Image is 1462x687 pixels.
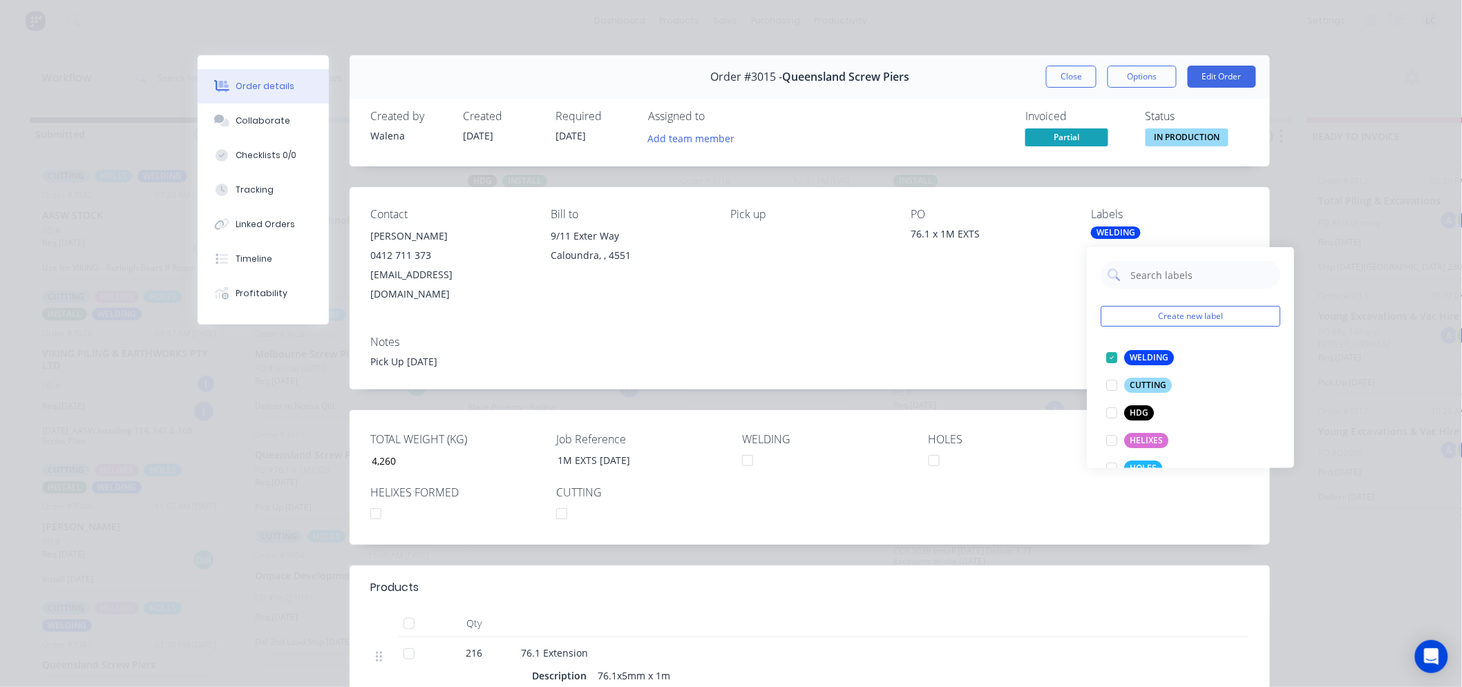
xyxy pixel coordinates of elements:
button: Timeline [198,242,329,276]
label: CUTTING [556,484,729,501]
div: Collaborate [236,115,291,127]
label: HOLES [929,431,1101,447]
div: Checklists 0/0 [236,149,297,162]
div: 1M EXTS [DATE] [547,450,719,470]
span: [DATE] [556,129,586,142]
button: WELDING [1101,348,1179,367]
div: Bill to [551,208,709,221]
button: HOLES [1101,458,1168,478]
div: WELDING [1124,350,1174,365]
button: Add team member [648,128,742,147]
label: WELDING [742,431,915,447]
button: Checklists 0/0 [198,138,329,173]
div: Pick Up [DATE] [370,354,1249,369]
div: HOLES [1124,461,1162,476]
div: Status [1146,110,1249,123]
button: Tracking [198,173,329,207]
input: Enter number... [361,450,543,471]
span: Queensland Screw Piers [782,70,909,84]
div: HDG [1124,405,1154,420]
label: TOTAL WEIGHT (KG) [370,431,543,447]
div: Invoiced [1025,110,1129,123]
div: Linked Orders [236,218,296,231]
div: [EMAIL_ADDRESS][DOMAIN_NAME] [370,265,529,304]
div: 9/11 Exter WayCaloundra, , 4551 [551,226,709,271]
span: 216 [466,646,482,660]
button: Edit Order [1188,66,1256,88]
div: WELDING [1091,226,1141,239]
button: Add team member [640,128,742,147]
div: Profitability [236,287,288,300]
span: Order #3015 - [710,70,782,84]
div: Walena [370,128,446,143]
button: IN PRODUCTION [1146,128,1228,149]
div: Qty [433,610,515,637]
div: Contact [370,208,529,221]
button: HELIXES [1101,431,1174,450]
div: 0412 711 373 [370,246,529,265]
div: Description [532,666,592,686]
div: 76.1x5mm x 1m [592,666,676,686]
div: Assigned to [648,110,786,123]
div: Labels [1091,208,1249,221]
input: Search labels [1129,261,1273,289]
button: CUTTING [1101,376,1177,395]
div: Products [370,579,419,596]
button: Order details [198,69,329,104]
div: CUTTING [1124,378,1172,393]
span: IN PRODUCTION [1146,128,1228,146]
div: Notes [370,336,1249,349]
div: Created [463,110,539,123]
button: Options [1108,66,1177,88]
div: [PERSON_NAME]0412 711 373[EMAIL_ADDRESS][DOMAIN_NAME] [370,226,529,304]
div: Order details [236,80,295,93]
div: 76.1 x 1M EXTS [911,226,1069,246]
button: Collaborate [198,104,329,138]
div: 9/11 Exter Way [551,226,709,246]
div: Tracking [236,184,274,196]
button: Create new label [1101,306,1280,327]
div: Timeline [236,253,273,265]
label: Job Reference [556,431,729,447]
span: [DATE] [463,129,493,142]
button: Linked Orders [198,207,329,242]
span: Partial [1025,128,1108,146]
div: Required [556,110,632,123]
button: Close [1046,66,1096,88]
div: [PERSON_NAME] [370,226,529,246]
div: Pick up [731,208,889,221]
span: 76.1 Extension [521,646,588,659]
div: Open Intercom Messenger [1415,640,1448,673]
div: Created by [370,110,446,123]
label: HELIXES FORMED [370,484,543,501]
div: HELIXES [1124,433,1168,448]
button: HDG [1101,403,1159,423]
div: PO [911,208,1069,221]
div: Caloundra, , 4551 [551,246,709,265]
button: Profitability [198,276,329,311]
